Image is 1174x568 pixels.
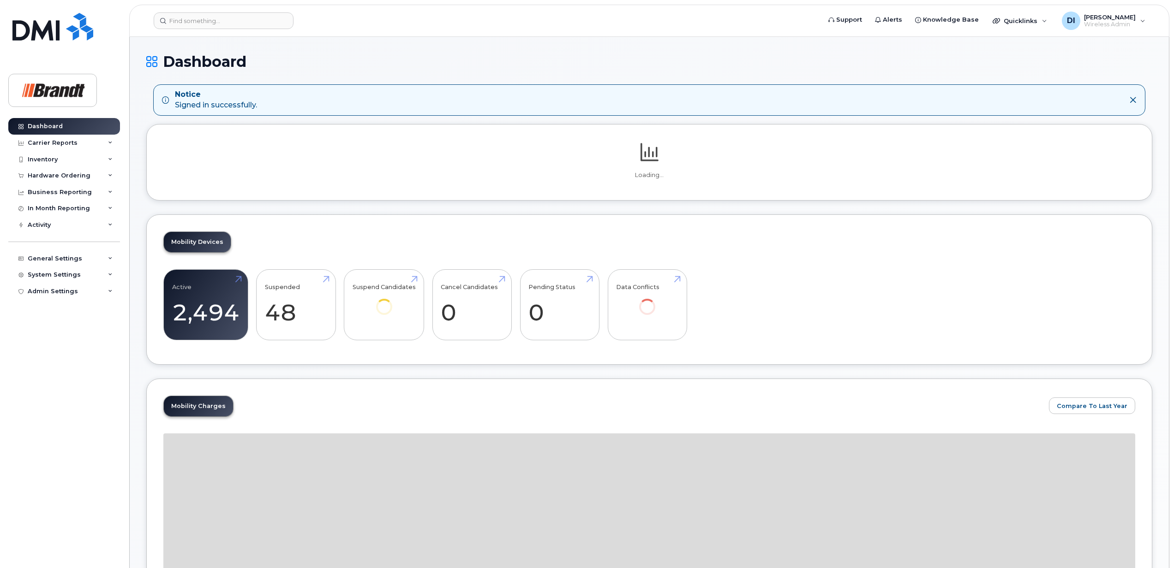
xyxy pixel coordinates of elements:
span: Compare To Last Year [1057,402,1127,410]
a: Suspended 48 [265,274,327,335]
h1: Dashboard [146,53,1152,70]
a: Data Conflicts [616,274,678,327]
a: Mobility Charges [164,396,233,416]
a: Pending Status 0 [528,274,591,335]
p: Loading... [163,171,1135,179]
a: Suspend Candidates [353,274,416,327]
button: Compare To Last Year [1049,397,1135,414]
a: Cancel Candidates 0 [441,274,503,335]
strong: Notice [175,89,257,100]
a: Active 2,494 [172,274,240,335]
div: Signed in successfully. [175,89,257,111]
a: Mobility Devices [164,232,231,252]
